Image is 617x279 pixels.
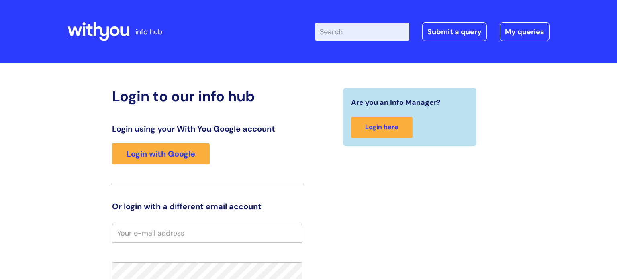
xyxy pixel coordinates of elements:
a: Login with Google [112,143,210,164]
a: Login here [351,117,413,138]
input: Search [315,23,409,41]
input: Your e-mail address [112,224,302,242]
h3: Login using your With You Google account [112,124,302,134]
a: Submit a query [422,22,487,41]
h2: Login to our info hub [112,88,302,105]
a: My queries [500,22,550,41]
p: info hub [135,25,162,38]
h3: Or login with a different email account [112,202,302,211]
span: Are you an Info Manager? [351,96,441,109]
